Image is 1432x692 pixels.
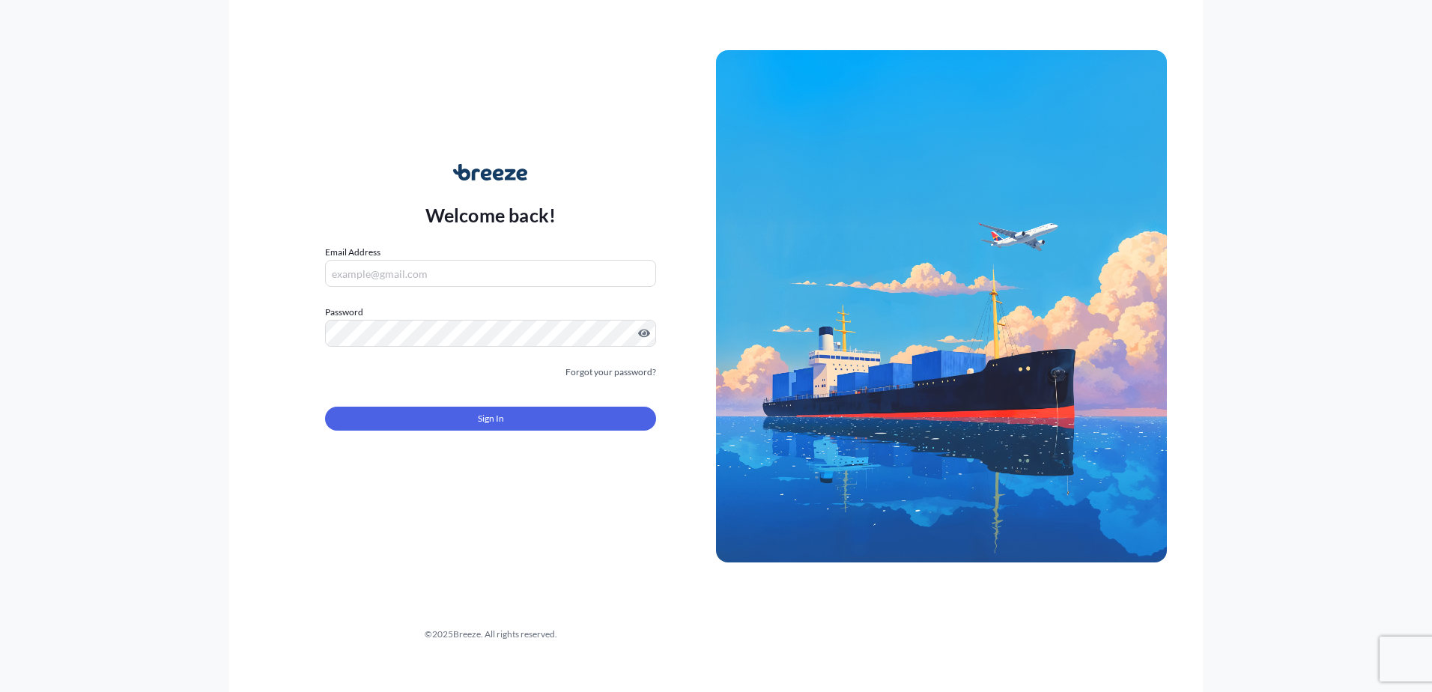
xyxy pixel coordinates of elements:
[478,411,504,426] span: Sign In
[638,327,650,339] button: Show password
[325,260,656,287] input: example@gmail.com
[325,305,656,320] label: Password
[565,365,656,380] a: Forgot your password?
[265,627,716,642] div: © 2025 Breeze. All rights reserved.
[325,407,656,431] button: Sign In
[716,50,1167,562] img: Ship illustration
[325,245,380,260] label: Email Address
[425,203,556,227] p: Welcome back!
